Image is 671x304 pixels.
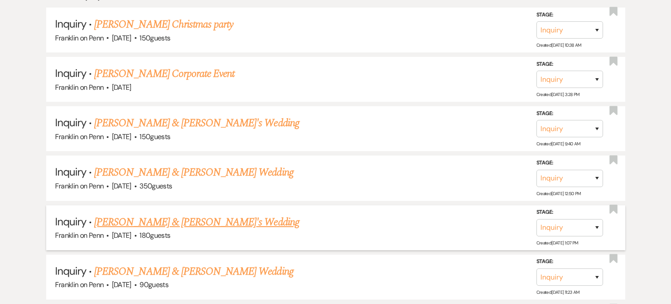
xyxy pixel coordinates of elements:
[55,280,104,289] span: Franklin on Penn
[536,289,580,295] span: Created: [DATE] 11:23 AM
[55,215,86,228] span: Inquiry
[94,164,293,180] a: [PERSON_NAME] & [PERSON_NAME] Wedding
[94,66,234,82] a: [PERSON_NAME] Corporate Event
[139,132,170,141] span: 150 guests
[536,208,603,217] label: Stage:
[139,231,170,240] span: 180 guests
[112,231,131,240] span: [DATE]
[536,10,603,20] label: Stage:
[139,280,168,289] span: 90 guests
[139,181,172,191] span: 350 guests
[94,16,233,32] a: [PERSON_NAME] Christmas party
[55,132,104,141] span: Franklin on Penn
[112,33,131,43] span: [DATE]
[112,181,131,191] span: [DATE]
[536,92,580,97] span: Created: [DATE] 3:28 PM
[536,158,603,168] label: Stage:
[536,191,581,196] span: Created: [DATE] 12:50 PM
[536,240,578,246] span: Created: [DATE] 1:07 PM
[55,165,86,179] span: Inquiry
[112,83,131,92] span: [DATE]
[139,33,170,43] span: 150 guests
[94,214,299,230] a: [PERSON_NAME] & [PERSON_NAME]'s Wedding
[94,115,299,131] a: [PERSON_NAME] & [PERSON_NAME]'s Wedding
[536,109,603,119] label: Stage:
[112,132,131,141] span: [DATE]
[55,264,86,278] span: Inquiry
[536,42,581,48] span: Created: [DATE] 10:38 AM
[55,231,104,240] span: Franklin on Penn
[55,33,104,43] span: Franklin on Penn
[55,17,86,31] span: Inquiry
[536,60,603,69] label: Stage:
[55,66,86,80] span: Inquiry
[55,83,104,92] span: Franklin on Penn
[94,264,293,280] a: [PERSON_NAME] & [PERSON_NAME] Wedding
[112,280,131,289] span: [DATE]
[55,181,104,191] span: Franklin on Penn
[536,141,580,147] span: Created: [DATE] 9:40 AM
[536,257,603,267] label: Stage:
[55,116,86,129] span: Inquiry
